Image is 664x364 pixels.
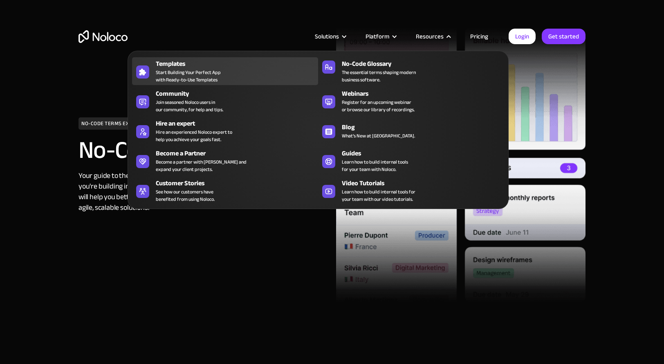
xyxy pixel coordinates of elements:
div: Solutions [305,31,355,42]
div: Hire an expert [156,119,322,128]
div: No-Code Glossary [342,59,508,69]
a: Video TutorialsLearn how to build internal tools foryour team with our video tutorials. [318,177,504,204]
span: Register for an upcoming webinar or browse our library of recordings. [342,99,415,113]
div: Become a Partner [156,148,322,158]
div: Solutions [315,31,339,42]
a: Login [509,29,536,44]
a: home [79,30,128,43]
span: Learn how to build internal tools for your team with Noloco. [342,158,408,173]
a: Pricing [460,31,498,42]
a: No-Code GlossaryThe essential terms shaping modernbusiness software. [318,57,504,85]
div: Platform [366,31,389,42]
div: Platform [355,31,406,42]
a: TemplatesStart Building Your Perfect Appwith Ready-to-Use Templates [132,57,318,85]
span: The essential terms shaping modern business software. [342,69,416,83]
a: Hire an expertHire an experienced Noloco expert tohelp you achieve your goals fast. [132,117,318,145]
div: Become a partner with [PERSON_NAME] and expand your client projects. [156,158,247,173]
a: CommunityJoin seasoned Noloco users inour community, for help and tips. [132,87,318,115]
span: Join seasoned Noloco users in our community, for help and tips. [156,99,223,113]
div: Webinars [342,89,508,99]
a: GuidesLearn how to build internal toolsfor your team with Noloco. [318,147,504,175]
div: Your guide to the essential terms shaping modern business software. Whether you're building inter... [79,171,328,213]
div: Hire an experienced Noloco expert to help you achieve your goals fast. [156,128,232,143]
div: Community [156,89,322,99]
h1: NO-CODE TERMS EXPLAINED [79,117,153,130]
div: Blog [342,122,508,132]
div: Video Tutorials [342,178,508,188]
h2: No-Code Glossary [79,138,328,162]
div: Templates [156,59,322,69]
div: Resources [406,31,460,42]
span: Learn how to build internal tools for your team with our video tutorials. [342,188,415,203]
nav: Resources [128,39,509,209]
a: WebinarsRegister for an upcoming webinaror browse our library of recordings. [318,87,504,115]
a: BlogWhat's New at [GEOGRAPHIC_DATA]. [318,117,504,145]
div: Resources [416,31,444,42]
a: Customer StoriesSee how our customers havebenefited from using Noloco. [132,177,318,204]
div: Guides [342,148,508,158]
a: Become a PartnerBecome a partner with [PERSON_NAME] andexpand your client projects. [132,147,318,175]
span: Start Building Your Perfect App with Ready-to-Use Templates [156,69,221,83]
span: See how our customers have benefited from using Noloco. [156,188,215,203]
span: What's New at [GEOGRAPHIC_DATA]. [342,132,415,139]
div: Customer Stories [156,178,322,188]
a: Get started [542,29,585,44]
